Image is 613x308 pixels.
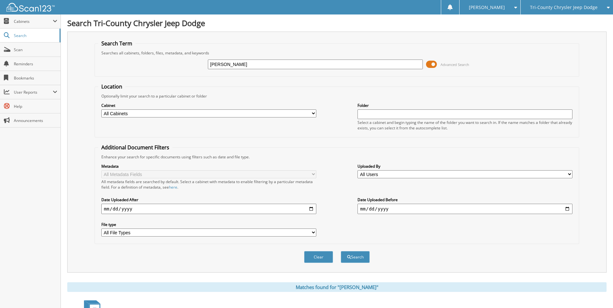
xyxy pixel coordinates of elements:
[67,18,607,28] h1: Search Tri-County Chrysler Jeep Dodge
[14,104,57,109] span: Help
[98,144,172,151] legend: Additional Document Filters
[14,19,53,24] span: Cabinets
[341,251,370,263] button: Search
[101,204,316,214] input: start
[98,83,125,90] legend: Location
[67,282,607,292] div: Matches found for "[PERSON_NAME]"
[101,222,316,227] label: File type
[14,47,57,52] span: Scan
[101,179,316,190] div: All metadata fields are searched by default. Select a cabinet with metadata to enable filtering b...
[98,93,576,99] div: Optionally limit your search to a particular cabinet or folder
[530,5,598,9] span: Tri-County Chrysler Jeep Dodge
[14,118,57,123] span: Announcements
[469,5,505,9] span: [PERSON_NAME]
[304,251,333,263] button: Clear
[101,197,316,202] label: Date Uploaded After
[98,50,576,56] div: Searches all cabinets, folders, files, metadata, and keywords
[169,184,177,190] a: here
[358,120,572,131] div: Select a cabinet and begin typing the name of the folder you want to search in. If the name match...
[6,3,55,12] img: scan123-logo-white.svg
[358,197,572,202] label: Date Uploaded Before
[98,154,576,160] div: Enhance your search for specific documents using filters such as date and file type.
[14,33,56,38] span: Search
[14,75,57,81] span: Bookmarks
[358,163,572,169] label: Uploaded By
[101,103,316,108] label: Cabinet
[14,89,53,95] span: User Reports
[14,61,57,67] span: Reminders
[358,204,572,214] input: end
[101,163,316,169] label: Metadata
[441,62,469,67] span: Advanced Search
[358,103,572,108] label: Folder
[98,40,135,47] legend: Search Term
